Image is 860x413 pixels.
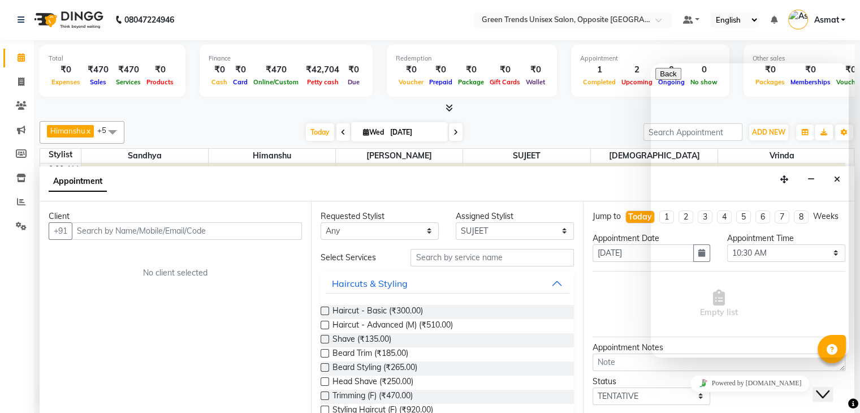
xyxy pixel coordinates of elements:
[410,249,573,266] input: Search by service name
[312,252,402,264] div: Select Services
[593,210,621,222] div: Jump to
[387,124,443,141] input: 2025-09-03
[209,149,335,163] span: Himanshu
[651,63,849,358] iframe: chat widget
[87,78,109,86] span: Sales
[209,54,364,63] div: Finance
[360,128,387,136] span: Wed
[49,78,83,86] span: Expenses
[619,63,655,76] div: 2
[325,273,569,294] button: Haircuts & Styling
[113,63,144,76] div: ₹470
[593,376,711,388] div: Status
[50,126,85,135] span: Himanshu
[124,4,174,36] b: 08047224946
[593,342,845,354] div: Appointment Notes
[46,164,81,175] div: 9:00 AM
[643,123,742,141] input: Search Appointment
[49,222,72,240] button: +91
[814,14,839,26] span: Asmat
[81,149,208,163] span: Sandhya
[332,390,413,404] span: Trimming (F) (₹470.00)
[487,78,523,86] span: Gift Cards
[455,78,487,86] span: Package
[209,78,230,86] span: Cash
[332,333,391,347] span: Shave (₹135.00)
[591,149,718,163] span: [DEMOGRAPHIC_DATA]
[321,210,439,222] div: Requested Stylist
[396,63,426,76] div: ₹0
[345,78,362,86] span: Due
[85,126,90,135] a: x
[332,319,453,333] span: Haircut - Advanced (M) (₹510.00)
[332,305,423,319] span: Haircut - Basic (₹300.00)
[97,126,115,135] span: +5
[655,63,688,76] div: 0
[619,78,655,86] span: Upcoming
[332,376,413,390] span: Head Shave (₹250.00)
[76,267,275,279] div: No client selected
[250,63,301,76] div: ₹470
[455,63,487,76] div: ₹0
[49,210,302,222] div: Client
[49,171,107,192] span: Appointment
[332,362,417,376] span: Beard Styling (₹265.00)
[49,63,83,76] div: ₹0
[29,4,106,36] img: logo
[396,54,548,63] div: Redemption
[230,63,250,76] div: ₹0
[40,149,81,161] div: Stylist
[144,78,176,86] span: Products
[788,10,808,29] img: Asmat
[336,149,463,163] span: [PERSON_NAME]
[580,63,619,76] div: 1
[306,123,334,141] span: Today
[49,54,176,63] div: Total
[593,233,711,244] div: Appointment Date
[301,63,344,76] div: ₹42,704
[83,63,113,76] div: ₹470
[813,368,849,402] iframe: chat widget
[344,63,364,76] div: ₹0
[209,63,230,76] div: ₹0
[144,63,176,76] div: ₹0
[250,78,301,86] span: Online/Custom
[651,371,849,396] iframe: chat widget
[332,277,408,290] div: Haircuts & Styling
[580,54,720,63] div: Appointment
[72,222,302,240] input: Search by Name/Mobile/Email/Code
[456,210,574,222] div: Assigned Stylist
[463,149,590,163] span: SUJEET
[580,78,619,86] span: Completed
[593,244,694,262] input: yyyy-mm-dd
[113,78,144,86] span: Services
[523,78,548,86] span: Wallet
[487,63,523,76] div: ₹0
[304,78,342,86] span: Petty cash
[332,347,408,362] span: Beard Trim (₹185.00)
[230,78,250,86] span: Card
[628,211,652,223] div: Today
[426,63,455,76] div: ₹0
[426,78,455,86] span: Prepaid
[523,63,548,76] div: ₹0
[396,78,426,86] span: Voucher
